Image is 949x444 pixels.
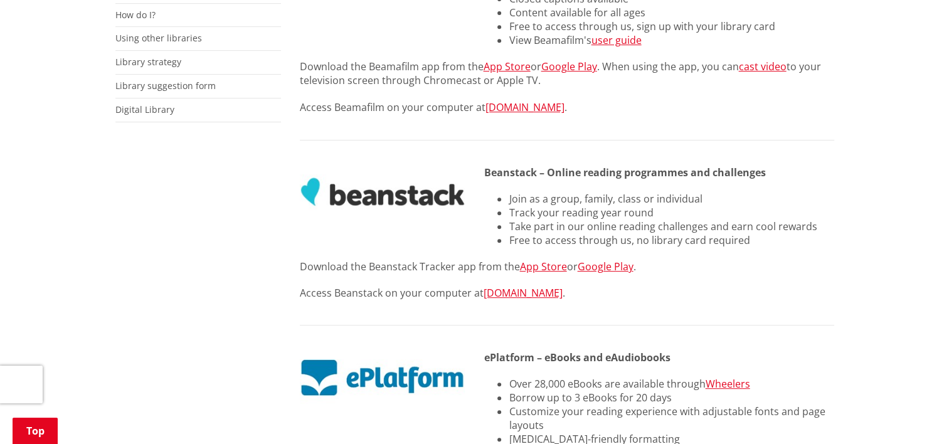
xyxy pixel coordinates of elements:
[300,351,465,404] img: eplatform
[520,260,567,273] a: App Store
[509,377,834,391] li: Over 28,000 eBooks are available through
[484,286,563,300] a: [DOMAIN_NAME]
[591,33,641,47] a: user guide
[300,100,834,115] p: Access Beamafilm on your computer at .
[115,56,181,68] a: Library strategy
[739,60,787,73] a: cast video
[13,418,58,444] a: Top
[509,206,834,219] li: Track your reading year round
[484,166,765,179] strong: Beanstack – Online reading programmes and challenges
[115,9,156,21] a: How do I?
[300,60,834,87] p: Download the Beamafilm app from the or . When using the app, you can to your television screen th...
[115,80,216,92] a: Library suggestion form
[541,60,597,73] a: Google Play
[891,391,936,436] iframe: Messenger Launcher
[484,351,670,364] strong: ePlatform – eBooks and eAudiobooks
[509,233,834,247] li: Free to access through us, no library card required
[578,260,634,273] a: Google Play
[509,19,834,33] li: Free to access through us, sign up with your library card
[509,33,834,47] li: View Beamafilm's
[509,192,834,206] li: Join as a group, family, class or individual
[509,6,834,19] li: Content available for all ages
[300,166,465,219] img: beanstack
[705,377,750,391] a: Wheelers
[509,391,834,404] li: Borrow up to 3 eBooks for 20 days
[300,260,834,273] p: Download the Beanstack Tracker app from the or .
[484,60,531,73] a: App Store
[300,286,834,300] p: Access Beanstack on your computer at .
[485,100,565,114] a: [DOMAIN_NAME]
[509,219,834,233] li: Take part in our online reading challenges and earn cool rewards
[509,404,834,432] li: Customize your reading experience with adjustable fonts and page layouts
[115,32,202,44] a: Using other libraries
[115,103,174,115] a: Digital Library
